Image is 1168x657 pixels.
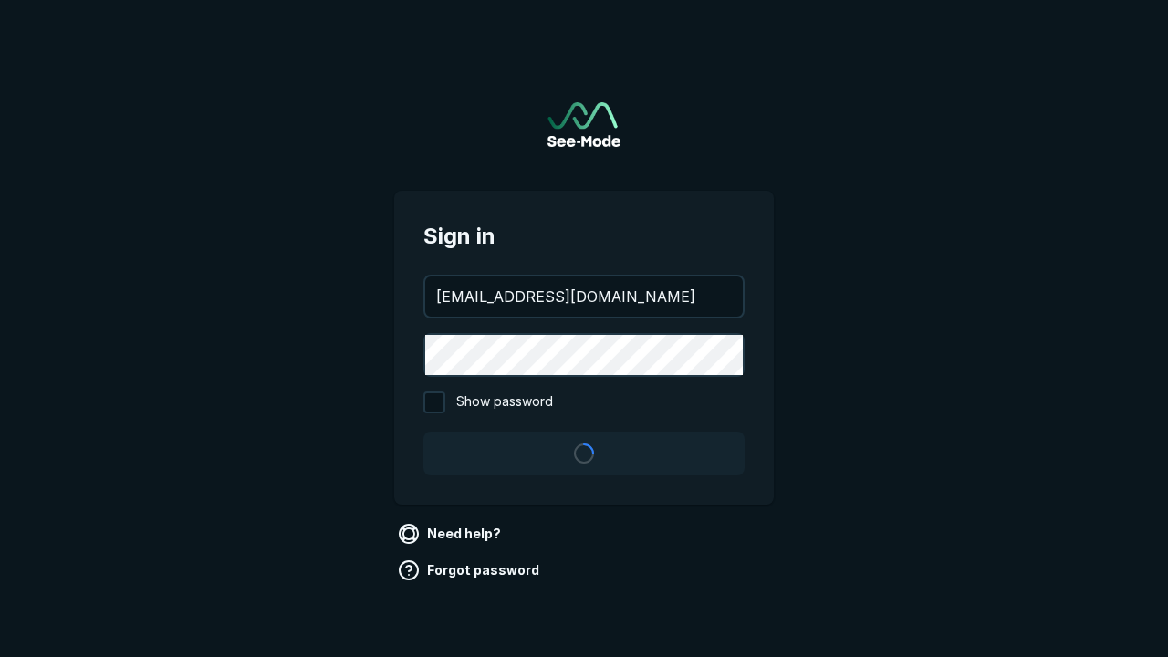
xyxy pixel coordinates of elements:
img: See-Mode Logo [547,102,620,147]
a: Go to sign in [547,102,620,147]
span: Sign in [423,220,745,253]
span: Show password [456,391,553,413]
a: Forgot password [394,556,547,585]
a: Need help? [394,519,508,548]
input: your@email.com [425,276,743,317]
